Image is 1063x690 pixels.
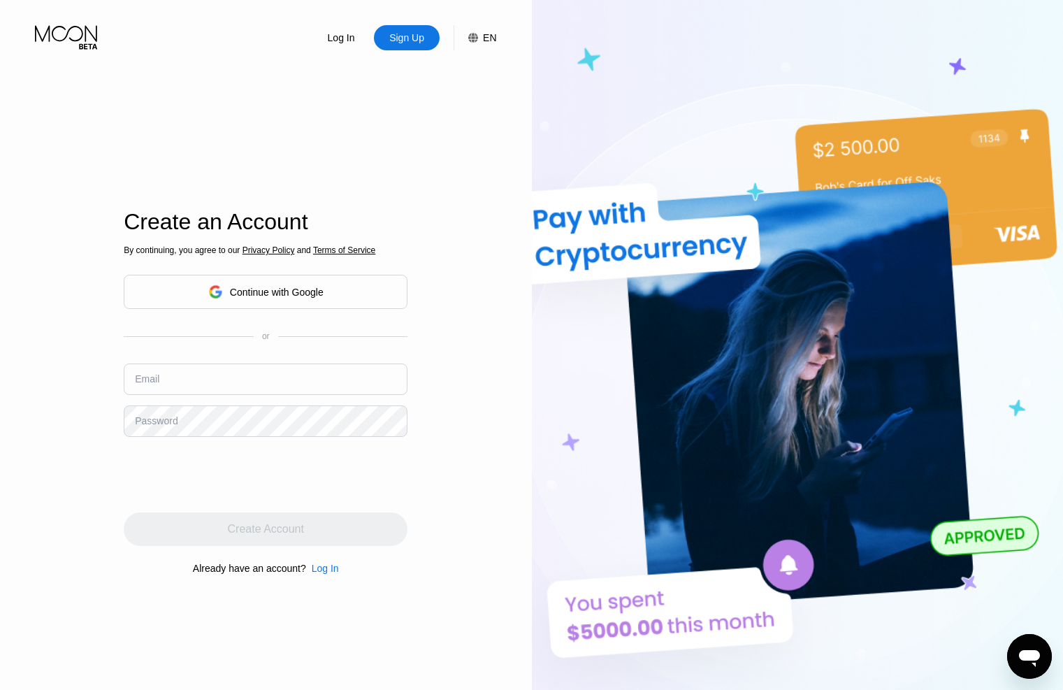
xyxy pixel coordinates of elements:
[374,25,440,50] div: Sign Up
[306,563,339,574] div: Log In
[124,447,336,502] iframe: reCAPTCHA
[135,415,178,426] div: Password
[124,275,407,309] div: Continue with Google
[193,563,306,574] div: Already have an account?
[313,245,375,255] span: Terms of Service
[1007,634,1052,679] iframe: Button to launch messaging window
[454,25,496,50] div: EN
[230,287,324,298] div: Continue with Google
[326,31,356,45] div: Log In
[294,245,313,255] span: and
[308,25,374,50] div: Log In
[135,373,159,384] div: Email
[483,32,496,43] div: EN
[262,331,270,341] div: or
[124,245,407,255] div: By continuing, you agree to our
[243,245,295,255] span: Privacy Policy
[388,31,426,45] div: Sign Up
[312,563,339,574] div: Log In
[124,209,407,235] div: Create an Account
